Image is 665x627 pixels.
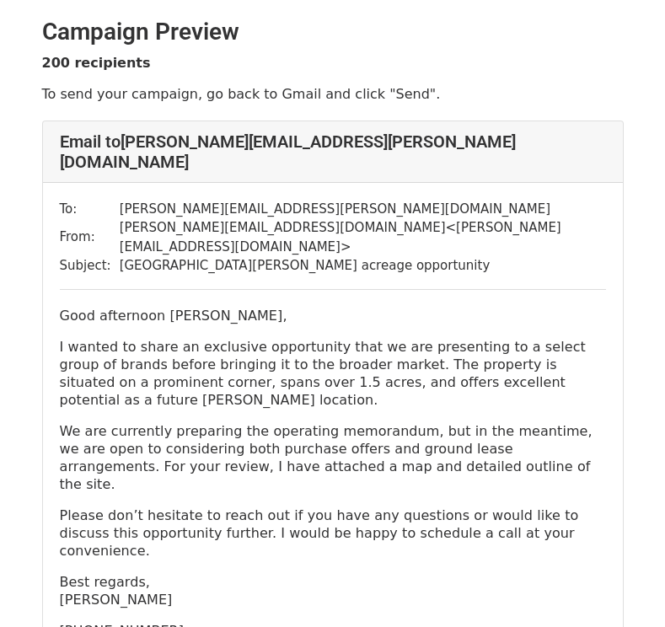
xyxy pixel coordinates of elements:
[60,506,606,560] p: Please don’t hesitate to reach out if you have any questions or would like to discuss this opport...
[60,422,606,493] p: We are currently preparing the operating memorandum, but in the meantime, we are open to consider...
[60,200,120,219] td: To:
[42,55,151,71] strong: 200 recipients
[60,307,606,324] p: Good afternoon [PERSON_NAME],
[60,256,120,276] td: Subject:
[120,218,606,256] td: [PERSON_NAME][EMAIL_ADDRESS][DOMAIN_NAME] < [PERSON_NAME][EMAIL_ADDRESS][DOMAIN_NAME] >
[60,218,120,256] td: From:
[60,338,606,409] p: I wanted to share an exclusive opportunity that we are presenting to a select group of brands bef...
[120,200,606,219] td: [PERSON_NAME][EMAIL_ADDRESS][PERSON_NAME][DOMAIN_NAME]
[42,85,624,103] p: To send your campaign, go back to Gmail and click "Send".
[60,573,606,608] p: Best regards, [PERSON_NAME]
[60,131,606,172] h4: Email to [PERSON_NAME][EMAIL_ADDRESS][PERSON_NAME][DOMAIN_NAME]
[120,256,606,276] td: [GEOGRAPHIC_DATA][PERSON_NAME] acreage opportunity
[42,18,624,46] h2: Campaign Preview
